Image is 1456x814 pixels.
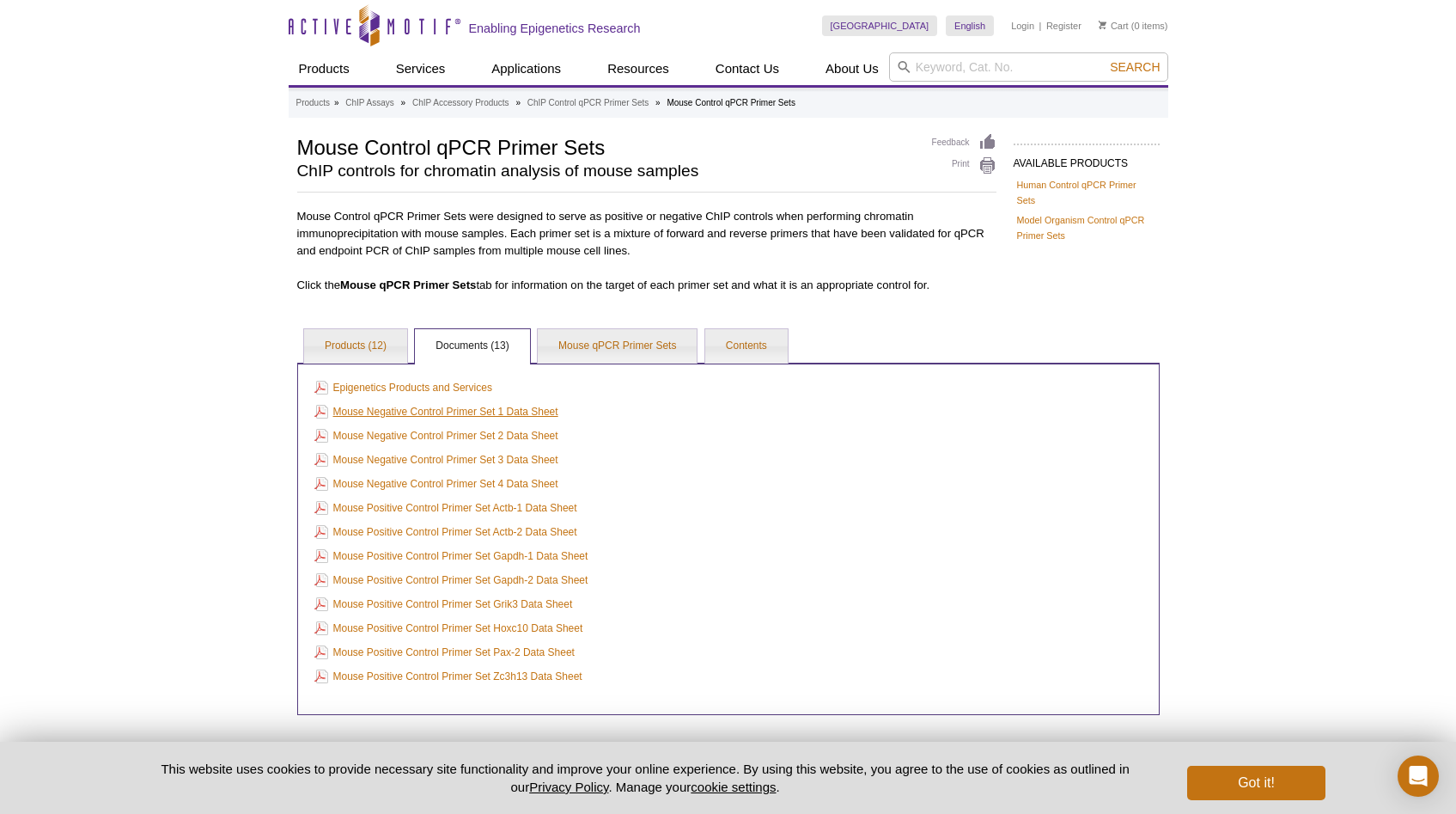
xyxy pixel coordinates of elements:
li: | [1039,15,1042,36]
a: ChIP Control qPCR Primer Sets [527,95,649,111]
input: Keyword, Cat. No. [889,52,1168,82]
a: Mouse Positive Control Primer Set Hoxc10 Data Sheet [314,619,583,638]
a: Services [386,52,456,85]
li: (0 items) [1099,15,1168,36]
a: Cart [1099,20,1129,32]
p: Click the tab for information on the target of each primer set and what it is an appropriate cont... [297,277,996,294]
a: Model Organism Control qPCR Primer Sets [1017,212,1156,243]
a: Print [932,156,996,175]
a: Mouse Positive Control Primer Set Gapdh-1 Data Sheet [314,547,588,566]
b: Mouse qPCR Primer Sets [340,278,476,291]
a: Mouse Negative Control Primer Set 3 Data Sheet [314,450,558,469]
a: Applications [481,52,571,85]
h2: AVAILABLE PRODUCTS [1014,144,1160,174]
h2: ChIP controls for chromatin analysis of mouse samples [297,163,915,179]
li: » [655,98,661,107]
a: About Us [815,52,889,85]
button: Search [1105,59,1165,75]
a: Products [296,95,330,111]
a: Feedback [932,133,996,152]
li: » [515,98,521,107]
li: Mouse Control qPCR Primer Sets [667,98,795,107]
a: Products [289,52,360,85]
a: Mouse Positive Control Primer Set Gapdh-2 Data Sheet [314,571,588,590]
a: Contact Us [705,52,789,85]
img: Your Cart [1099,21,1106,29]
a: Mouse Positive Control Primer Set Grik3 Data Sheet [314,595,573,614]
a: Login [1011,20,1034,32]
li: » [334,98,339,107]
a: ChIP Assays [345,95,394,111]
a: Register [1046,20,1081,32]
a: Documents (13) [415,329,529,364]
button: Got it! [1187,766,1325,800]
a: Contents [705,329,788,364]
a: Mouse Positive Control Primer Set Pax-2 Data Sheet [314,643,575,662]
a: Privacy Policy [529,780,608,794]
h1: Mouse Control qPCR Primer Sets [297,133,915,159]
a: [GEOGRAPHIC_DATA] [822,15,938,36]
a: Mouse qPCR Primer Sets [538,329,697,364]
span: Search [1110,60,1160,74]
a: Products (12) [304,329,407,364]
h2: Enabling Epigenetics Research [469,21,641,36]
a: Resources [597,52,679,85]
a: Mouse Negative Control Primer Set 4 Data Sheet [314,474,558,493]
a: English [946,15,994,36]
a: Epigenetics Products and Services [314,378,492,397]
a: Mouse Positive Control Primer Set Actb-2 Data Sheet [314,523,577,542]
a: Mouse Positive Control Primer Set Zc3h13 Data Sheet [314,667,582,686]
a: Human Control qPCR Primer Sets [1017,177,1156,208]
div: Open Intercom Messenger [1398,756,1439,797]
p: This website uses cookies to provide necessary site functionality and improve your online experie... [131,760,1160,796]
a: ChIP Accessory Products [412,95,509,111]
a: Mouse Negative Control Primer Set 2 Data Sheet [314,426,558,445]
p: Mouse Control qPCR Primer Sets were designed to serve as positive or negative ChIP controls when ... [297,203,996,260]
button: cookie settings [691,780,776,794]
li: » [401,98,406,107]
a: Mouse Positive Control Primer Set Actb-1 Data Sheet [314,499,577,517]
a: Mouse Negative Control Primer Set 1 Data Sheet [314,402,558,421]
